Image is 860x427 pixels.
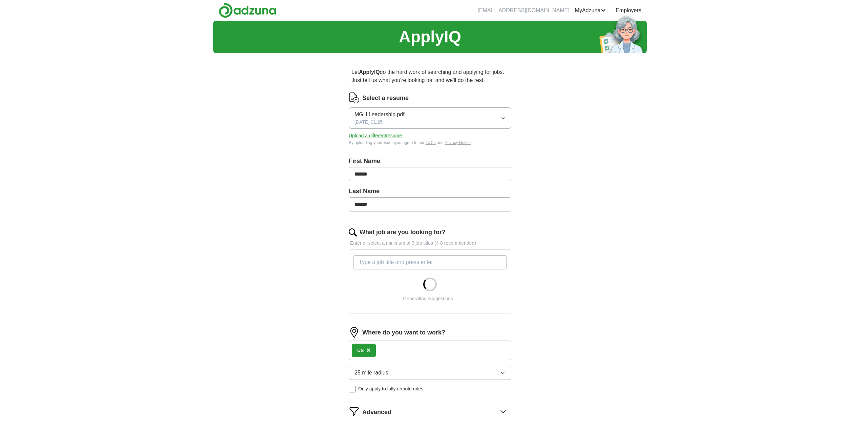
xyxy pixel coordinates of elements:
[399,25,461,49] h1: ApplyIQ
[349,157,511,166] label: First Name
[349,366,511,380] button: 25 mile radius
[349,240,511,247] p: Enter or select a minimum of 3 job titles (4-8 recommended)
[403,295,457,302] div: Generating suggestions...
[354,110,405,119] span: MGH Leadership.pdf
[362,328,445,337] label: Where do you want to work?
[358,385,423,392] span: Only apply to fully remote roles
[360,228,446,237] label: What job are you looking for?
[354,369,388,377] span: 25 mile radius
[445,140,471,145] a: Privacy Notice
[354,119,383,126] span: [DATE] 01:25
[362,408,391,417] span: Advanced
[616,6,641,15] a: Employers
[219,3,276,18] img: Adzuna logo
[349,107,511,129] button: MGH Leadership.pdf[DATE] 01:25
[357,347,364,354] div: US
[353,255,507,269] input: Type a job title and press enter
[349,187,511,196] label: Last Name
[575,6,606,15] a: MyAdzuna
[478,6,569,15] li: [EMAIL_ADDRESS][DOMAIN_NAME]
[366,346,370,354] span: ×
[349,327,360,338] img: location.png
[349,228,357,237] img: search.png
[359,69,380,75] strong: ApplyIQ
[349,65,511,87] p: Let do the hard work of searching and applying for jobs. Just tell us what you're looking for, an...
[426,140,436,145] a: T&Cs
[349,140,511,146] div: By uploading your resume you agree to our and .
[362,94,409,103] label: Select a resume
[366,345,370,355] button: ×
[349,132,402,139] button: Upload a differentresume
[349,93,360,103] img: CV Icon
[349,406,360,417] img: filter
[349,386,356,392] input: Only apply to fully remote roles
